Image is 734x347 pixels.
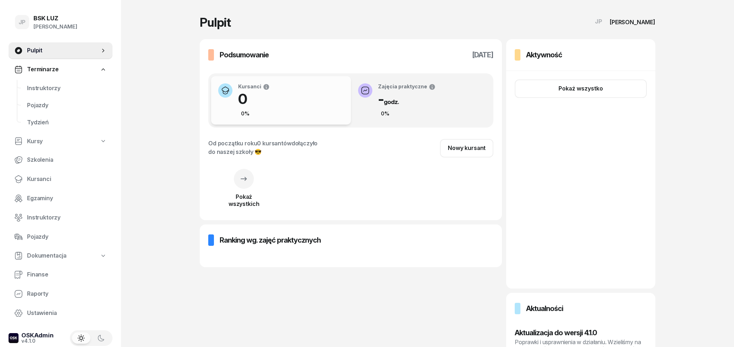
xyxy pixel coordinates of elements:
span: Pojazdy [27,232,107,242]
a: Dokumentacja [9,248,112,264]
div: Kursanci [238,83,270,90]
button: Pokaż wszystko [515,79,647,98]
a: Pojazdy [21,97,112,114]
div: Zajęcia praktyczne [378,83,436,90]
div: BSK LUZ [33,15,77,21]
div: [PERSON_NAME] [33,22,77,31]
span: Raporty [27,289,107,299]
div: 0% [378,109,392,118]
a: Pokażwszystkich [208,177,279,207]
span: JP [595,19,602,25]
div: Od początku roku dołączyło do naszej szkoły 😎 [208,139,318,156]
div: [PERSON_NAME] [610,19,655,25]
a: Terminarze [9,61,112,78]
span: Egzaminy [27,194,107,203]
img: logo-xs-dark@2x.png [9,333,19,343]
div: v4.1.0 [21,338,54,343]
div: OSKAdmin [21,332,54,338]
h1: Pulpit [200,16,231,29]
a: AktywnośćPokaż wszystko [506,39,655,289]
a: Pojazdy [9,228,112,245]
button: Zajęcia praktyczne-godz.0% [351,76,491,125]
a: Ustawienia [9,305,112,322]
h3: Aktualizacja do wersji 4.1.0 [515,327,647,338]
a: Kursanci [9,171,112,188]
span: Instruktorzy [27,84,107,93]
a: Instruktorzy [21,80,112,97]
h3: Ranking wg. zajęć praktycznych [220,234,321,246]
a: Szkolenia [9,151,112,169]
a: Instruktorzy [9,209,112,226]
h3: Podsumowanie [220,49,269,61]
div: Nowy kursant [448,144,486,153]
div: Pokaż wszystko [559,84,603,93]
a: Raporty [9,285,112,302]
h3: Aktualności [526,303,563,314]
span: Szkolenia [27,155,107,165]
span: JP [19,19,26,25]
button: Kursanci00% [211,76,351,125]
span: Finanse [27,270,107,279]
h1: - [378,90,436,108]
span: Instruktorzy [27,213,107,222]
a: Kursy [9,133,112,150]
span: Terminarze [27,65,58,74]
a: Egzaminy [9,190,112,207]
h3: Aktywność [526,49,562,61]
a: Finanse [9,266,112,283]
span: Tydzień [27,118,107,127]
h3: [DATE] [472,49,493,61]
h1: 0 [238,90,270,108]
div: Pokaż wszystkich [208,193,279,207]
div: 0% [238,109,252,118]
small: godz. [384,98,399,105]
a: Pulpit [9,42,112,59]
span: Dokumentacja [27,251,67,260]
span: Kursanci [27,175,107,184]
span: Pojazdy [27,101,107,110]
a: Nowy kursant [440,139,493,157]
span: Ustawienia [27,309,107,318]
a: Tydzień [21,114,112,131]
span: Kursy [27,137,43,146]
span: 0 kursantów [257,140,291,147]
span: Pulpit [27,46,100,55]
